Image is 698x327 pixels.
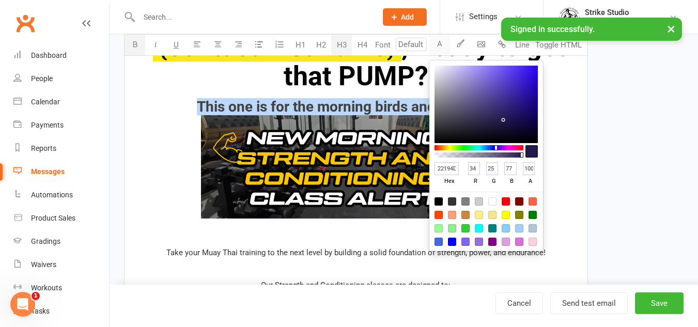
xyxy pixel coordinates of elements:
div: Strike Studio [585,8,629,17]
div: #87cefa [502,224,510,232]
div: Waivers [31,260,56,269]
div: Strike Studio [585,17,629,26]
div: #800080 [488,238,497,246]
div: #00ffff [475,224,483,232]
div: #ffffff [488,197,497,206]
div: #dda0dd [502,238,510,246]
a: Automations [13,183,109,207]
label: r [468,175,483,188]
a: Tasks [13,300,109,323]
div: #808080 [461,197,470,206]
a: Cancel [495,292,543,314]
div: #ffff00 [502,211,510,219]
label: hex [435,175,465,188]
a: Waivers [13,253,109,276]
div: #808000 [515,211,523,219]
a: Dashboard [13,44,109,67]
span: 1 [32,292,40,300]
label: g [486,175,501,188]
div: #7b68ee [461,238,470,246]
div: Tasks [31,307,50,315]
div: #90ee90 [448,224,456,232]
div: #ff6347 [529,197,537,206]
button: H2 [311,35,331,55]
a: Workouts [13,276,109,300]
span: Our Strength and Conditioning classes are designed to: [261,281,451,290]
div: Gradings [31,237,60,245]
div: #b0c4de [529,224,537,232]
div: #da70d6 [515,238,523,246]
div: #ff0000 [502,197,510,206]
button: Line [512,35,533,55]
div: Messages [31,167,65,176]
span: Add [401,13,414,21]
label: a [523,175,538,188]
div: #ffa07a [448,211,456,219]
span: Signed in successfully. [510,24,595,34]
div: #ff4500 [435,211,443,219]
div: #cd853f [461,211,470,219]
div: Calendar [31,98,60,106]
button: Send test email [550,292,628,314]
div: #008000 [529,211,537,219]
div: #000000 [435,197,443,206]
div: Reports [31,144,56,152]
img: 50017331-7326-4aa4-ab7f-55c028e701fd.png [201,115,511,219]
div: #32cd32 [461,224,470,232]
a: Clubworx [12,10,38,36]
span: This one is for the morning birds and early risers! [197,98,515,115]
button: U [166,35,187,55]
button: Toggle HTML [533,35,584,55]
a: Calendar [13,90,109,114]
button: × [662,18,680,40]
div: People [31,74,53,83]
iframe: Intercom live chat [10,292,35,317]
div: #98fb98 [435,224,443,232]
div: #008080 [488,224,497,232]
a: Payments [13,114,109,137]
a: Reports [13,137,109,160]
a: Messages [13,160,109,183]
button: Add [383,8,427,26]
span: , Ready to get that PUMP? [284,31,572,92]
div: #ffd1dc [529,238,537,246]
div: #4169e1 [435,238,443,246]
input: Search... [136,10,369,24]
div: Workouts [31,284,62,292]
div: #9370db [475,238,483,246]
div: #ffec8b [475,211,483,219]
button: A [429,35,450,55]
div: #333333 [448,197,456,206]
span: Settings [469,5,498,28]
div: Dashboard [31,51,67,59]
div: Payments [31,121,64,129]
a: Product Sales [13,207,109,230]
div: #f0e68c [488,211,497,219]
div: Automations [31,191,73,199]
div: #cccccc [475,197,483,206]
span: U [174,40,179,50]
img: thumb_image1723780799.png [559,7,580,27]
button: H1 [290,35,311,55]
span: Take your Muay Thai training to the next level by building a solid foundation of strength, power,... [166,248,546,257]
a: Gradings [13,230,109,253]
button: Save [635,292,684,314]
div: #800000 [515,197,523,206]
div: #0000ff [448,238,456,246]
a: People [13,67,109,90]
button: Font [373,35,393,55]
div: #a2cffe [515,224,523,232]
button: H3 [331,35,352,55]
button: H4 [352,35,373,55]
label: b [504,175,519,188]
div: Product Sales [31,214,75,222]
